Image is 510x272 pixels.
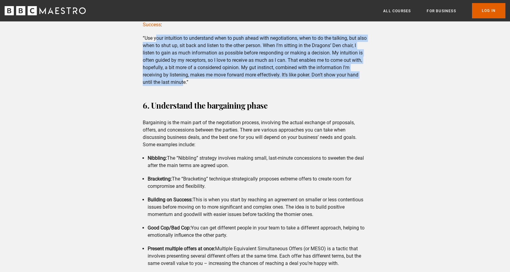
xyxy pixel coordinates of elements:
[143,35,367,86] p: “Use your intuition to understand when to push ahead with negotiations, when to do the talking, b...
[383,8,411,14] a: All Courses
[472,3,505,18] a: Log In
[148,196,367,218] li: This is when you start by reaching an agreement on smaller or less contentious issues before movi...
[148,225,191,231] strong: Good Cop/Bad Cop:
[148,197,193,203] strong: Building on Success:
[383,3,505,18] nav: Primary
[427,8,456,14] a: For business
[148,246,215,252] strong: Present multiple offers at once:
[148,245,367,267] li: Multiple Equivalent Simultaneous Offers (or MESO) is a tactic that involves presenting several di...
[148,155,167,161] strong: Nibbling:
[143,98,367,113] h3: 6. Understand the bargaining phase
[148,176,172,182] strong: Bracketing:
[148,224,367,239] li: You can get different people in your team to take a different approach, helping to emotionally in...
[143,119,367,148] p: Bargaining is the main part of the negotiation process, involving the actual exchange of proposal...
[5,6,86,15] svg: BBC Maestro
[148,155,367,169] li: The “Nibbling” strategy involves making small, last-minute concessions to sweeten the deal after ...
[148,175,367,190] li: The “Bracketing” technique strategically proposes extreme offers to create room for compromise an...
